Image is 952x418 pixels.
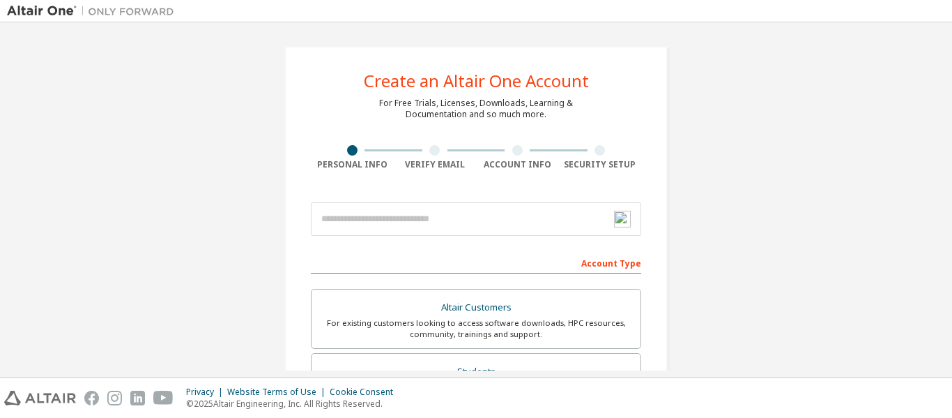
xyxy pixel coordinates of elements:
div: Create an Altair One Account [364,73,589,89]
div: Verify Email [394,159,477,170]
div: For Free Trials, Licenses, Downloads, Learning & Documentation and so much more. [379,98,573,120]
div: For existing customers looking to access software downloads, HPC resources, community, trainings ... [320,318,632,340]
p: © 2025 Altair Engineering, Inc. All Rights Reserved. [186,398,401,410]
img: npw-badge-icon-locked.svg [614,211,631,227]
div: Students [320,362,632,382]
div: Account Info [476,159,559,170]
div: Website Terms of Use [227,387,330,398]
div: Privacy [186,387,227,398]
img: youtube.svg [153,391,174,405]
img: altair_logo.svg [4,391,76,405]
div: Account Type [311,251,641,274]
img: Altair One [7,4,181,18]
img: instagram.svg [107,391,122,405]
img: linkedin.svg [130,391,145,405]
img: facebook.svg [84,391,99,405]
div: Personal Info [311,159,394,170]
div: Security Setup [559,159,642,170]
div: Cookie Consent [330,387,401,398]
div: Altair Customers [320,298,632,318]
